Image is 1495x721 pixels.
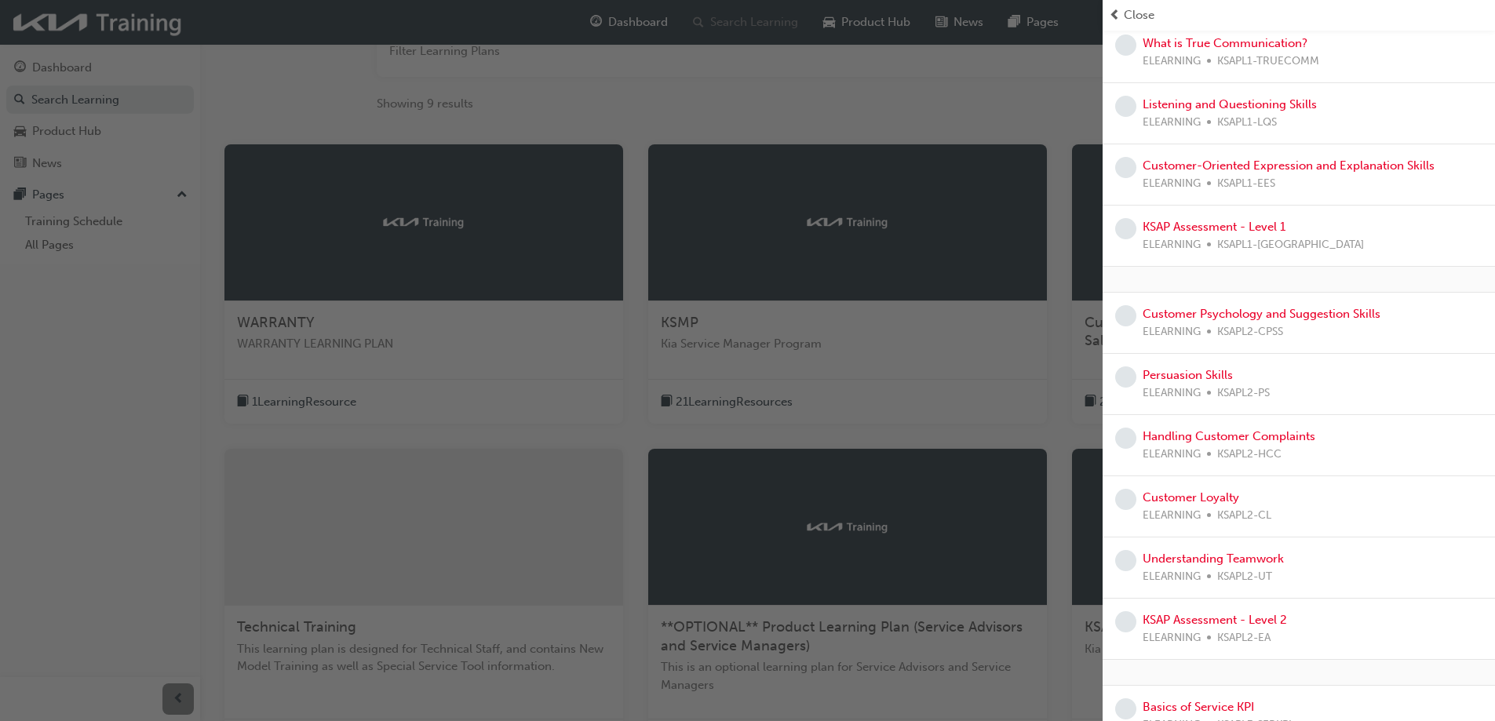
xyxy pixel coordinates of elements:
[1115,550,1136,571] span: learningRecordVerb_NONE-icon
[1217,507,1271,525] span: KSAPL2-CL
[1115,157,1136,178] span: learningRecordVerb_NONE-icon
[1115,489,1136,510] span: learningRecordVerb_NONE-icon
[1217,114,1277,132] span: KSAPL1-LQS
[1143,507,1201,525] span: ELEARNING
[1217,629,1271,647] span: KSAPL2-EA
[1115,96,1136,117] span: learningRecordVerb_NONE-icon
[1143,97,1317,111] a: Listening and Questioning Skills
[1217,384,1270,402] span: KSAPL2-PS
[1115,698,1136,719] span: learningRecordVerb_NONE-icon
[1143,368,1233,382] a: Persuasion Skills
[1143,446,1201,464] span: ELEARNING
[1143,629,1201,647] span: ELEARNING
[1109,6,1121,24] span: prev-icon
[1143,114,1201,132] span: ELEARNING
[1143,384,1201,402] span: ELEARNING
[1109,6,1489,24] button: prev-iconClose
[1143,700,1254,714] a: Basics of Service KPI
[1143,323,1201,341] span: ELEARNING
[1217,568,1272,586] span: KSAPL2-UT
[1143,490,1239,504] a: Customer Loyalty
[1115,35,1136,56] span: learningRecordVerb_NONE-icon
[1143,158,1435,173] a: Customer-Oriented Expression and Explanation Skills
[1115,366,1136,388] span: learningRecordVerb_NONE-icon
[1143,429,1315,443] a: Handling Customer Complaints
[1217,53,1319,71] span: KSAPL1-TRUECOMM
[1217,175,1275,193] span: KSAPL1-EES
[1143,236,1201,254] span: ELEARNING
[1143,36,1307,50] a: What is True Communication?
[1143,307,1380,321] a: Customer Psychology and Suggestion Skills
[1124,6,1154,24] span: Close
[1143,568,1201,586] span: ELEARNING
[1143,552,1284,566] a: Understanding Teamwork
[1143,53,1201,71] span: ELEARNING
[1115,611,1136,632] span: learningRecordVerb_NONE-icon
[1217,446,1282,464] span: KSAPL2-HCC
[1115,218,1136,239] span: learningRecordVerb_NONE-icon
[1115,305,1136,326] span: learningRecordVerb_NONE-icon
[1143,220,1285,234] a: KSAP Assessment - Level 1
[1115,428,1136,449] span: learningRecordVerb_NONE-icon
[1143,175,1201,193] span: ELEARNING
[1217,236,1364,254] span: KSAPL1-[GEOGRAPHIC_DATA]
[1217,323,1283,341] span: KSAPL2-CPSS
[1143,613,1287,627] a: KSAP Assessment - Level 2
